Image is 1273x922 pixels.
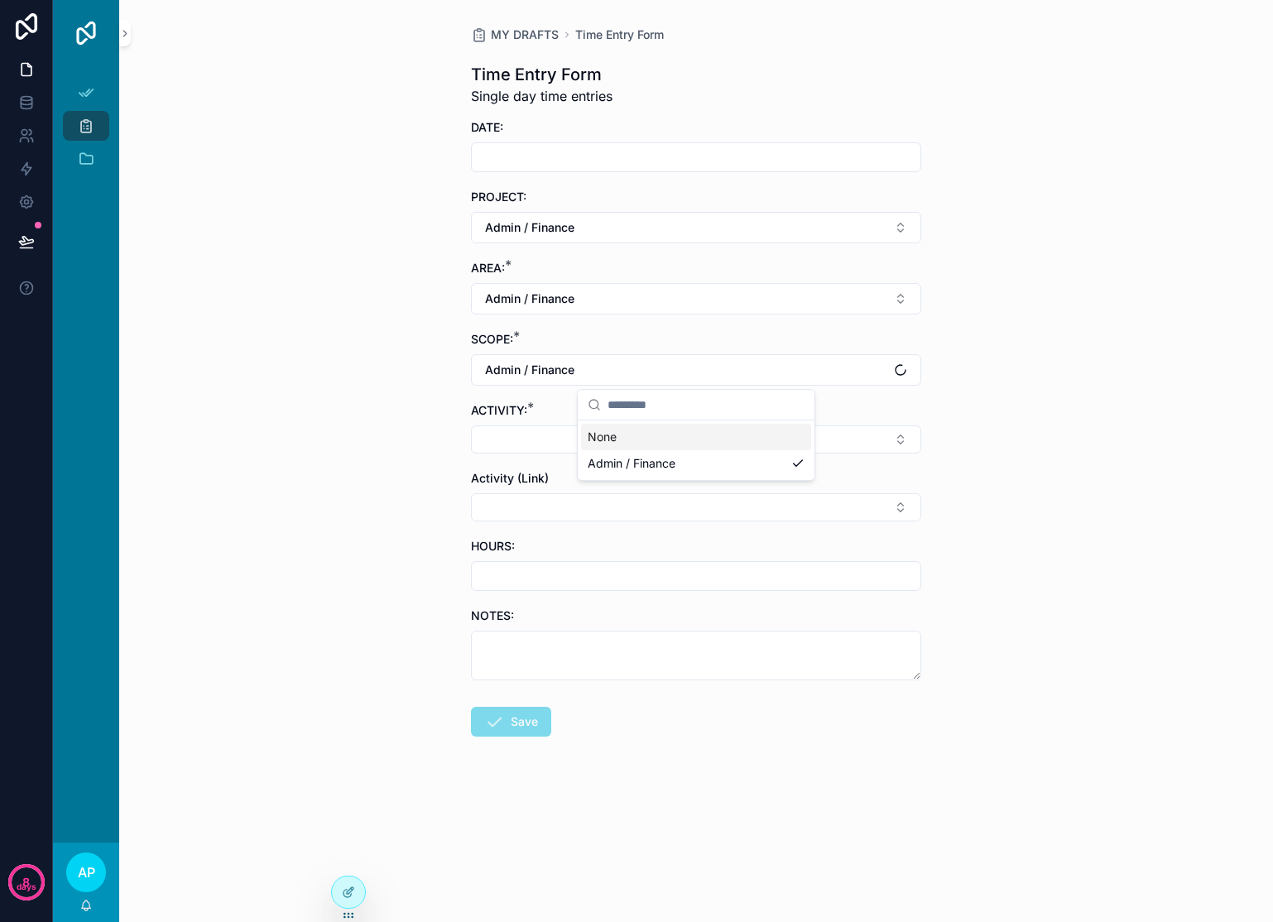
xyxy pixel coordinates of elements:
[471,212,921,243] button: Select Button
[471,26,559,43] a: MY DRAFTS
[491,26,559,43] span: MY DRAFTS
[73,20,99,46] img: App logo
[17,881,36,894] p: days
[471,120,503,134] span: DATE:
[78,862,95,882] span: AP
[581,424,811,450] div: None
[588,455,675,472] span: Admin / Finance
[471,86,612,106] span: Single day time entries
[471,539,515,553] span: HOURS:
[471,425,921,454] button: Select Button
[471,608,514,622] span: NOTES:
[471,403,527,417] span: ACTIVITY:
[471,471,549,485] span: Activity (Link)
[485,362,574,378] span: Admin / Finance
[53,66,119,195] div: scrollable content
[471,332,513,346] span: SCOPE:
[471,493,921,521] button: Select Button
[471,283,921,315] button: Select Button
[485,219,574,236] span: Admin / Finance
[575,26,664,43] a: Time Entry Form
[471,63,612,86] h1: Time Entry Form
[22,874,30,891] p: 8
[471,261,505,275] span: AREA:
[578,420,814,480] div: Suggestions
[471,354,921,386] button: Select Button
[485,291,574,307] span: Admin / Finance
[471,190,526,204] span: PROJECT:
